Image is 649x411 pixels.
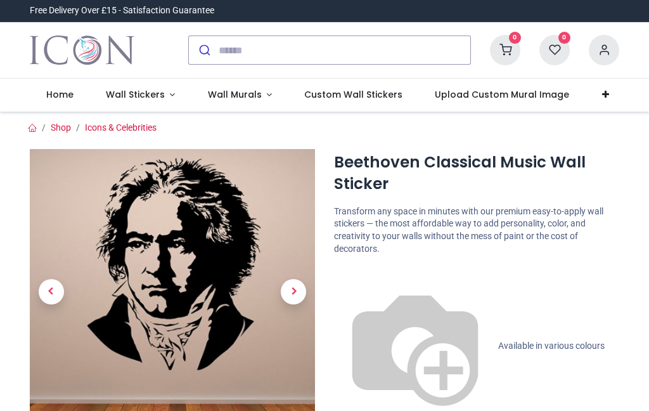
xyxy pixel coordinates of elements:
[189,36,219,64] button: Submit
[39,279,64,304] span: Previous
[191,79,288,112] a: Wall Murals
[273,192,316,392] a: Next
[106,88,165,101] span: Wall Stickers
[30,32,134,68] a: Logo of Icon Wall Stickers
[30,32,134,68] img: Icon Wall Stickers
[281,279,306,304] span: Next
[304,88,402,101] span: Custom Wall Stickers
[30,192,73,392] a: Previous
[208,88,262,101] span: Wall Murals
[46,88,74,101] span: Home
[334,152,619,195] h1: Beethoven Classical Music Wall Sticker
[30,4,214,17] div: Free Delivery Over £15 - Satisfaction Guarantee
[435,88,569,101] span: Upload Custom Mural Image
[539,44,570,55] a: 0
[85,122,157,133] a: Icons & Celebrities
[490,44,520,55] a: 0
[334,205,619,255] p: Transform any space in minutes with our premium easy-to-apply wall stickers — the most affordable...
[558,32,570,44] sup: 0
[353,4,619,17] iframe: Customer reviews powered by Trustpilot
[51,122,71,133] a: Shop
[89,79,191,112] a: Wall Stickers
[509,32,521,44] sup: 0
